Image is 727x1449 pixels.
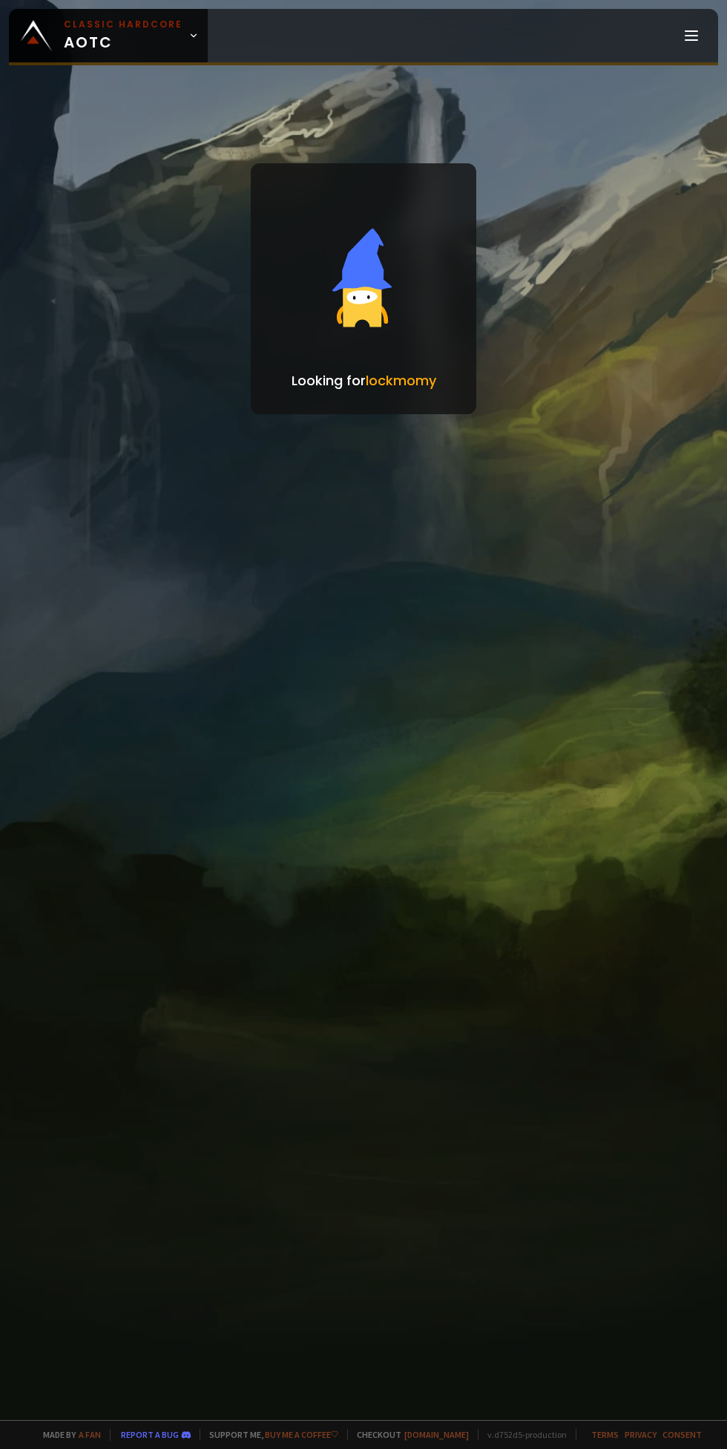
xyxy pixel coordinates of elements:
span: Support me, [200,1429,338,1440]
a: Buy me a coffee [265,1429,338,1440]
p: Looking for [292,370,436,390]
span: Checkout [347,1429,469,1440]
span: v. d752d5 - production [478,1429,567,1440]
a: Privacy [625,1429,657,1440]
span: AOTC [64,18,182,53]
a: Classic HardcoreAOTC [9,9,208,62]
a: Report a bug [121,1429,179,1440]
a: Consent [662,1429,702,1440]
a: Terms [591,1429,619,1440]
small: Classic Hardcore [64,18,182,31]
span: Made by [34,1429,101,1440]
a: [DOMAIN_NAME] [404,1429,469,1440]
a: a fan [79,1429,101,1440]
span: lockmomy [366,371,436,390]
